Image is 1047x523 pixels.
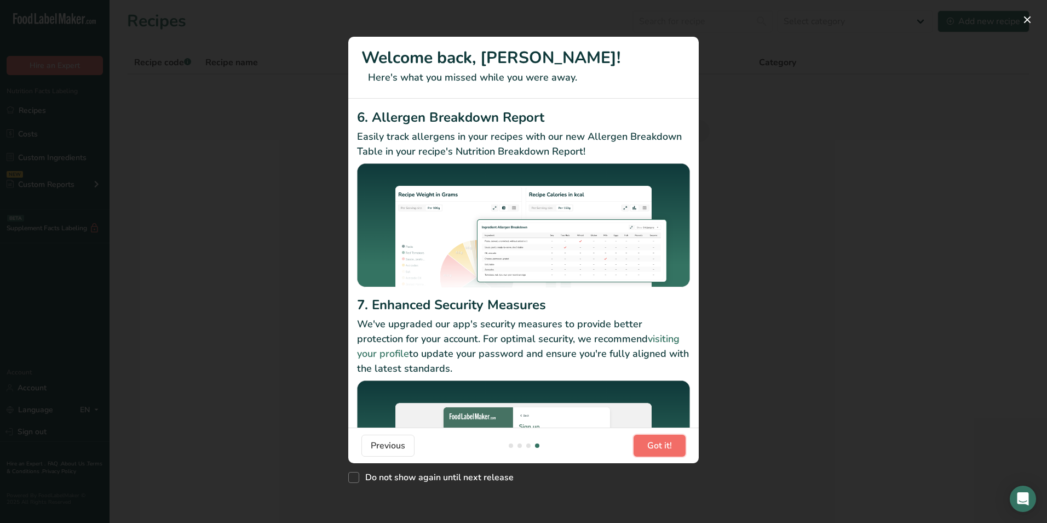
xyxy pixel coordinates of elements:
[634,435,686,457] button: Got it!
[359,472,514,483] span: Do not show again until next release
[357,129,690,159] p: Easily track allergens in your recipes with our new Allergen Breakdown Table in your recipe's Nut...
[357,295,690,315] h2: 7. Enhanced Security Measures
[1010,486,1036,512] div: Open Intercom Messenger
[357,380,690,505] img: Enhanced Security Measures
[357,163,690,292] img: Allergen Breakdown Report
[647,439,672,452] span: Got it!
[357,317,690,376] p: We've upgraded our app's security measures to provide better protection for your account. For opt...
[371,439,405,452] span: Previous
[361,435,415,457] button: Previous
[361,70,686,85] p: Here's what you missed while you were away.
[361,46,686,70] h1: Welcome back, [PERSON_NAME]!
[357,107,690,127] h2: 6. Allergen Breakdown Report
